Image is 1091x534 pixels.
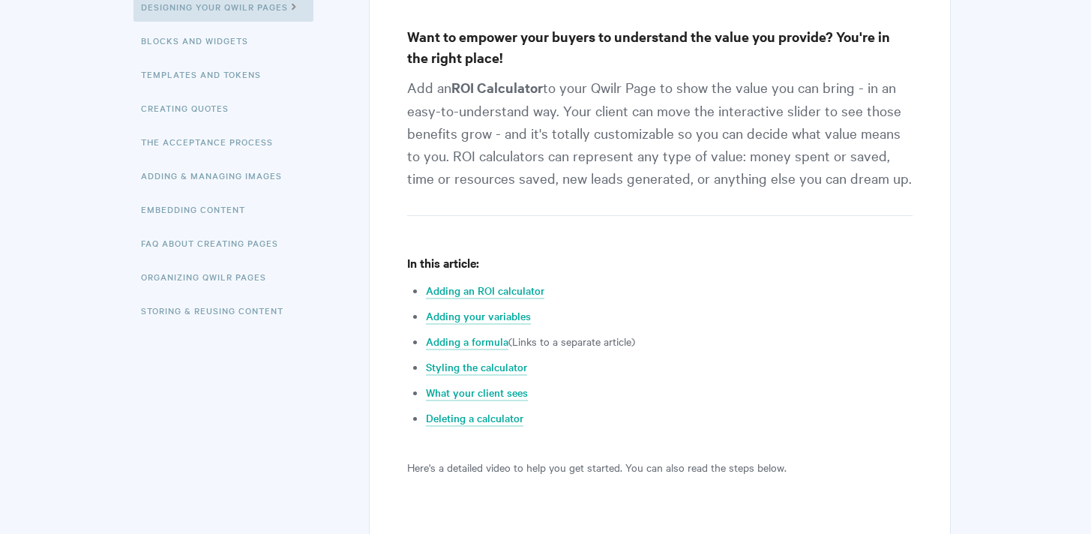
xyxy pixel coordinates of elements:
a: What your client sees [426,385,528,401]
a: Adding a formula [426,334,508,350]
a: The Acceptance Process [141,127,284,157]
a: Storing & Reusing Content [141,295,295,325]
strong: ROI Calculator [451,78,543,97]
strong: In this article: [407,254,479,271]
li: (Links to a separate article) [426,332,912,350]
a: Adding your variables [426,308,531,325]
a: Adding & Managing Images [141,160,293,190]
a: Creating Quotes [141,93,240,123]
a: Deleting a calculator [426,410,523,427]
a: Blocks and Widgets [141,25,259,55]
a: Templates and Tokens [141,59,272,89]
a: Adding an ROI calculator [426,283,544,299]
a: FAQ About Creating Pages [141,228,289,258]
a: Embedding Content [141,194,256,224]
p: Add an to your Qwilr Page to show the value you can bring - in an easy-to-understand way. Your cl... [407,76,912,216]
p: Here's a detailed video to help you get started. You can also read the steps below. [407,458,912,476]
a: Styling the calculator [426,359,527,376]
h3: Want to empower your buyers to understand the value you provide? You're in the right place! [407,26,912,68]
a: Organizing Qwilr Pages [141,262,277,292]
